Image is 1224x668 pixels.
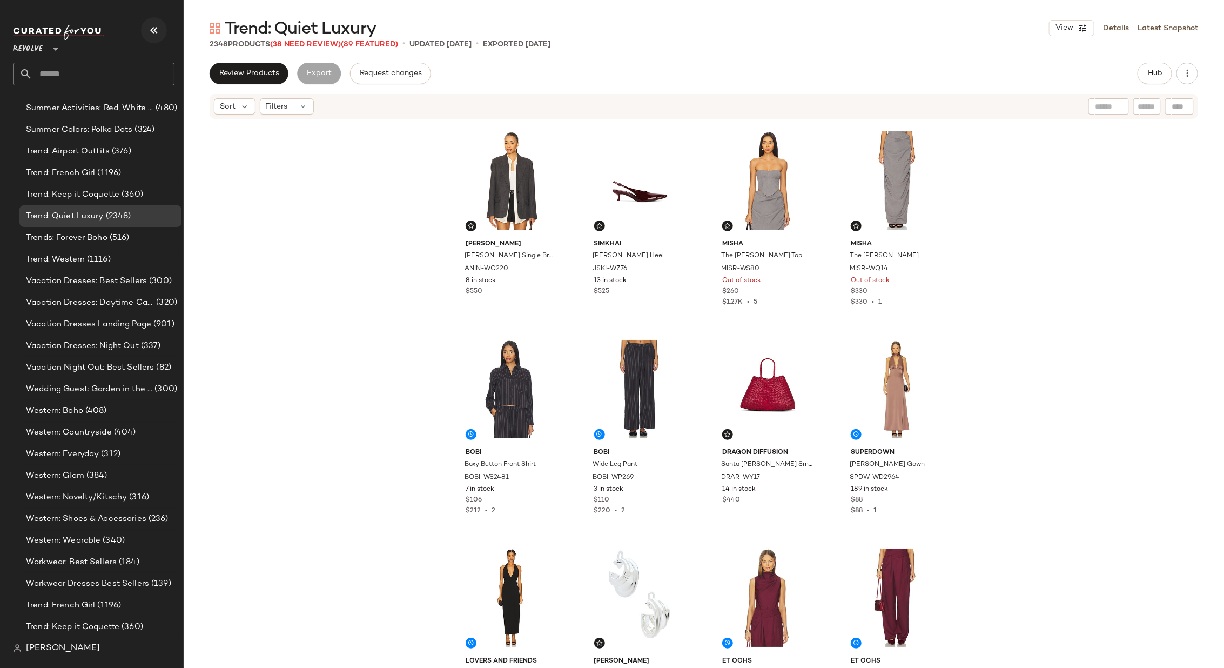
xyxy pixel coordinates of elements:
span: MISR-WS80 [721,264,759,274]
span: 1 [878,299,882,306]
span: (384) [84,470,107,482]
img: cfy_white_logo.C9jOOHJF.svg [13,25,105,40]
button: Review Products [210,63,288,84]
span: (376) [110,145,131,158]
span: Lovers and Friends [466,657,557,666]
span: SPDW-WD2964 [850,473,899,483]
img: svg%3e [210,23,220,34]
span: Bobi [594,448,685,458]
img: ANIN-WO220_V1.jpg [457,126,566,235]
img: svg%3e [724,431,731,438]
img: svg%3e [724,223,731,229]
span: $220 [594,507,611,515]
div: Products [210,39,398,50]
span: 14 in stock [722,485,756,495]
span: (480) [153,102,177,115]
span: 8 in stock [466,276,496,286]
span: (408) [83,405,107,417]
span: Western: Shoes & Accessories [26,513,146,525]
span: (300) [152,383,177,396]
span: Vacation Dresses Landing Page [26,318,151,331]
span: Dragon Diffusion [722,448,813,458]
span: 7 in stock [466,485,494,495]
img: ETOR-WS10_V1.jpg [714,543,822,652]
img: ETOR-WP4_V1.jpg [842,543,951,652]
span: Trend: Keep it Coquette [26,189,119,201]
span: Workwear: Best Sellers [26,556,117,569]
span: [PERSON_NAME] [26,642,100,655]
span: 5 [754,299,757,306]
span: (236) [146,513,169,525]
span: Boxy Button Front Shirt [465,460,536,470]
span: JSKI-WZ76 [593,264,628,274]
span: (320) [154,297,177,309]
span: ANIN-WO220 [465,264,508,274]
img: BOBI-WS2481_V1.jpg [457,335,566,444]
span: [PERSON_NAME] Single Breasted Blazer [465,251,556,261]
button: View [1049,20,1094,36]
span: BOBI-WP269 [593,473,634,483]
span: Vacation Dresses: Night Out [26,340,139,352]
span: $88 [851,507,863,515]
span: Workwear Dresses Best Sellers [26,578,149,590]
span: • [481,507,492,515]
span: (312) [99,448,120,460]
span: (316) [127,491,149,504]
p: Exported [DATE] [483,39,550,50]
span: Filters [266,101,288,112]
span: [PERSON_NAME] [594,657,685,666]
span: MISHA [851,239,942,249]
span: Vacation Dresses: Best Sellers [26,275,147,288]
span: Summer Activities: Red, White & Cute [26,102,153,115]
span: $260 [722,287,739,297]
span: $330 [851,287,867,297]
img: DRAR-WY17_V1.jpg [714,335,822,444]
span: Western: Countryside [26,426,112,439]
img: svg%3e [468,223,474,229]
span: (1196) [96,167,122,179]
span: (38 Need Review) [270,41,341,49]
span: Trends: Forever Boho [26,232,107,244]
span: 2 [622,507,626,515]
img: MISR-WQ14_V1.jpg [842,126,951,235]
span: $212 [466,507,481,515]
span: (516) [107,232,130,244]
span: $440 [722,496,740,505]
span: 189 in stock [851,485,888,495]
button: Request changes [350,63,431,84]
span: 2 [492,507,495,515]
span: • [476,38,479,51]
span: Hub [1147,69,1162,78]
span: The [PERSON_NAME] [850,251,919,261]
span: (324) [133,124,155,136]
img: svg%3e [596,640,603,646]
span: The [PERSON_NAME] Top [721,251,802,261]
span: MISHA [722,239,813,249]
p: updated [DATE] [409,39,472,50]
span: Vacation Night Out: Best Sellers [26,362,154,374]
span: Trend: Quiet Luxury [26,210,104,223]
span: Western: Boho [26,405,83,417]
span: $106 [466,496,482,505]
span: Trend: Airport Outfits [26,145,110,158]
span: Western: Everyday [26,448,99,460]
span: Revolve [13,37,43,56]
span: [PERSON_NAME] Gown [850,460,925,470]
span: (139) [149,578,171,590]
img: LOVF-WD4724_V1.jpg [457,543,566,652]
span: $330 [851,299,867,306]
span: [PERSON_NAME] [466,239,557,249]
img: JENR-WL375_V1.jpg [586,543,694,652]
a: Latest Snapshot [1138,23,1198,34]
span: SIMKHAI [594,239,685,249]
span: (300) [147,275,172,288]
span: $110 [594,496,610,505]
span: ET OCHS [851,657,942,666]
a: Details [1103,23,1129,34]
span: MISR-WQ14 [850,264,888,274]
span: • [863,507,873,515]
span: (89 Featured) [341,41,398,49]
span: Santa [PERSON_NAME] Small Bag [721,460,812,470]
img: svg%3e [596,223,603,229]
span: Vacation Dresses: Daytime Casual [26,297,154,309]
